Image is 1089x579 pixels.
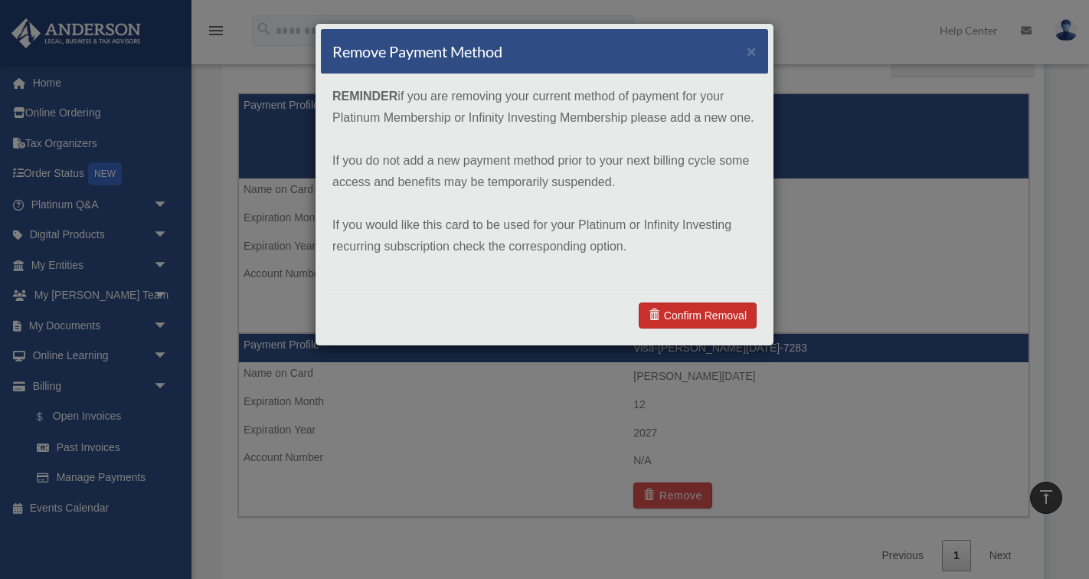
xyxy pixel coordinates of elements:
h4: Remove Payment Method [332,41,502,62]
button: × [747,43,757,59]
p: If you do not add a new payment method prior to your next billing cycle some access and benefits ... [332,150,757,193]
a: Confirm Removal [639,303,757,329]
p: If you would like this card to be used for your Platinum or Infinity Investing recurring subscrip... [332,214,757,257]
div: if you are removing your current method of payment for your Platinum Membership or Infinity Inves... [321,74,768,290]
strong: REMINDER [332,90,397,103]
